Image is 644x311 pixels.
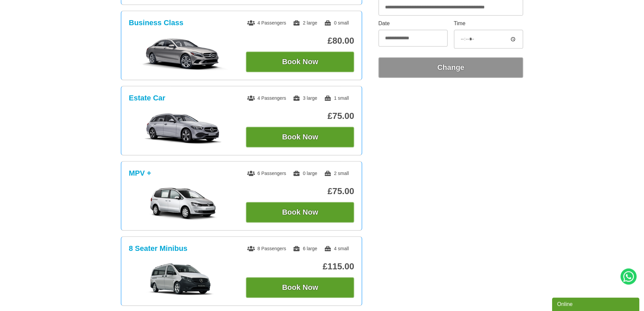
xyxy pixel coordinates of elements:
[293,171,317,176] span: 0 large
[247,171,286,176] span: 6 Passengers
[552,296,641,311] iframe: chat widget
[129,18,183,27] h3: Business Class
[324,95,349,101] span: 1 small
[132,187,233,221] img: MPV +
[132,37,233,70] img: Business Class
[132,112,233,145] img: Estate Car
[246,111,354,121] p: £75.00
[246,36,354,46] p: £80.00
[132,262,233,296] img: 8 Seater Minibus
[246,51,354,72] button: Book Now
[129,94,165,102] h3: Estate Car
[378,57,523,78] button: Change
[246,127,354,147] button: Book Now
[293,20,317,26] span: 2 large
[246,186,354,196] p: £75.00
[246,261,354,272] p: £115.00
[454,21,523,26] label: Time
[293,246,317,251] span: 6 large
[247,20,286,26] span: 4 Passengers
[247,246,286,251] span: 8 Passengers
[246,277,354,298] button: Book Now
[324,246,349,251] span: 4 small
[129,169,151,178] h3: MPV +
[324,171,349,176] span: 2 small
[129,244,187,253] h3: 8 Seater Minibus
[293,95,317,101] span: 3 large
[246,202,354,223] button: Book Now
[378,21,448,26] label: Date
[247,95,286,101] span: 4 Passengers
[324,20,349,26] span: 0 small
